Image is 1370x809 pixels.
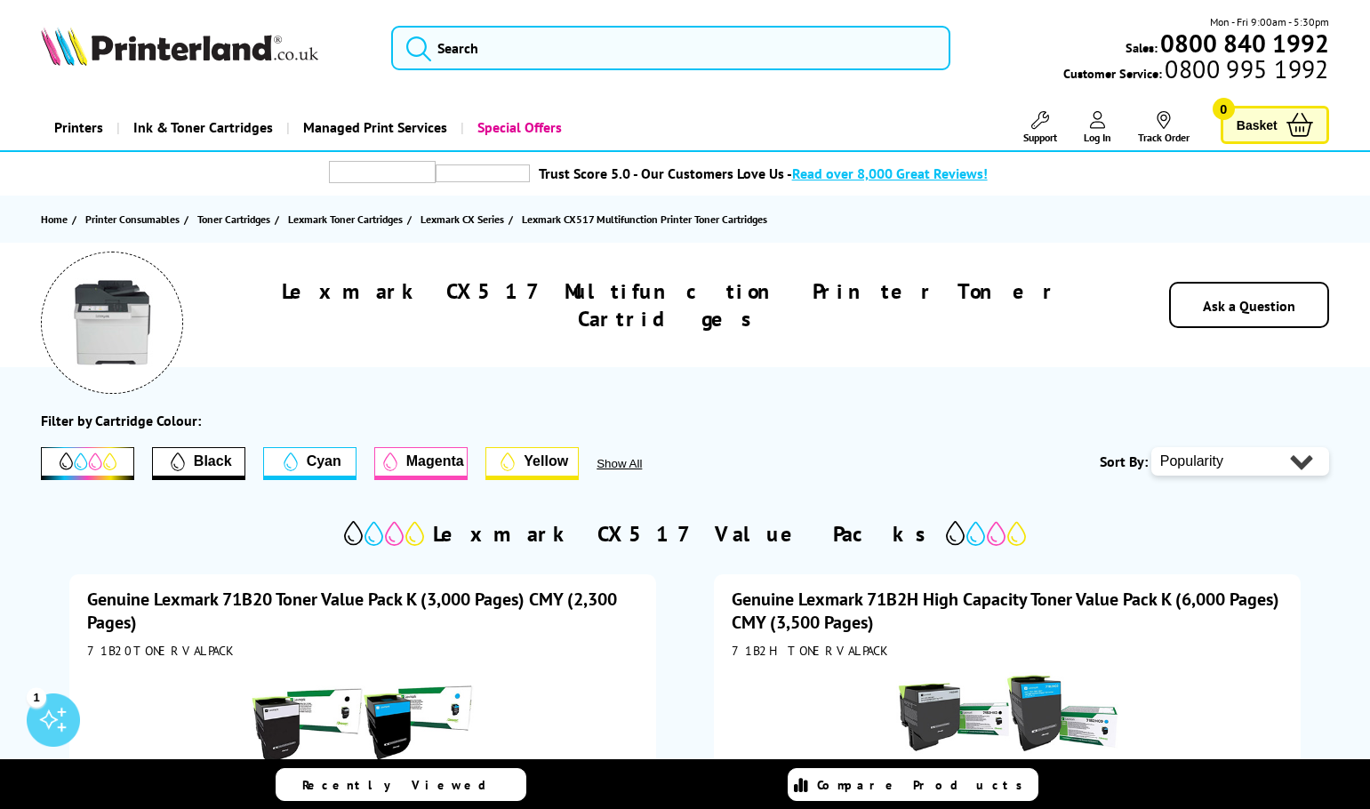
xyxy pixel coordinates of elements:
[276,768,526,801] a: Recently Viewed
[1084,111,1111,144] a: Log In
[288,210,407,228] a: Lexmark Toner Cartridges
[788,768,1038,801] a: Compare Products
[522,212,767,226] span: Lexmark CX517 Multifunction Printer Toner Cartridges
[41,27,318,66] img: Printerland Logo
[1237,113,1278,137] span: Basket
[87,588,617,634] a: Genuine Lexmark 71B20 Toner Value Pack K (3,000 Pages) CMY (2,300 Pages)
[817,777,1032,793] span: Compare Products
[85,210,184,228] a: Printer Consumables
[1063,60,1328,82] span: Customer Service:
[41,210,72,228] a: Home
[539,164,988,182] a: Trust Score 5.0 - Our Customers Love Us -Read over 8,000 Great Reviews!
[27,687,46,707] div: 1
[194,453,232,469] span: Black
[307,453,341,469] span: Cyan
[133,105,273,150] span: Ink & Toner Cartridges
[433,520,937,548] h2: Lexmark CX517 Value Packs
[1162,60,1328,77] span: 0800 995 1992
[1126,39,1158,56] span: Sales:
[41,27,369,69] a: Printerland Logo
[485,447,579,480] button: Yellow
[732,643,1283,659] div: 71B2HTONERVALPACK
[374,447,468,480] button: Magenta
[1158,35,1329,52] a: 0800 840 1992
[116,105,286,150] a: Ink & Toner Cartridges
[41,412,201,429] div: Filter by Cartridge Colour:
[1203,297,1295,315] a: Ask a Question
[329,161,436,183] img: trustpilot rating
[421,210,504,228] span: Lexmark CX Series
[461,105,575,150] a: Special Offers
[1138,111,1190,144] a: Track Order
[792,164,988,182] span: Read over 8,000 Great Reviews!
[524,453,568,469] span: Yellow
[236,277,1104,332] h1: Lexmark CX517 Multifunction Printer Toner Cartridges
[1100,453,1148,470] span: Sort By:
[68,278,156,367] img: Lexmark CX517 Multifunction Printer Toner Cartridges
[1160,27,1329,60] b: 0800 840 1992
[1023,111,1057,144] a: Support
[1221,106,1329,144] a: Basket 0
[288,210,403,228] span: Lexmark Toner Cartridges
[732,588,1279,634] a: Genuine Lexmark 71B2H High Capacity Toner Value Pack K (6,000 Pages) CMY (3,500 Pages)
[1023,131,1057,144] span: Support
[263,447,357,480] button: Cyan
[87,643,638,659] div: 71B20TONERVALPACK
[597,457,690,470] button: Show All
[406,453,464,469] span: Magenta
[421,210,509,228] a: Lexmark CX Series
[152,447,245,480] button: Filter by Black
[1210,13,1329,30] span: Mon - Fri 9:00am - 5:30pm
[197,210,275,228] a: Toner Cartridges
[197,210,270,228] span: Toner Cartridges
[41,105,116,150] a: Printers
[1084,131,1111,144] span: Log In
[1213,98,1235,120] span: 0
[286,105,461,150] a: Managed Print Services
[436,164,530,182] img: trustpilot rating
[302,777,504,793] span: Recently Viewed
[85,210,180,228] span: Printer Consumables
[391,26,949,70] input: Search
